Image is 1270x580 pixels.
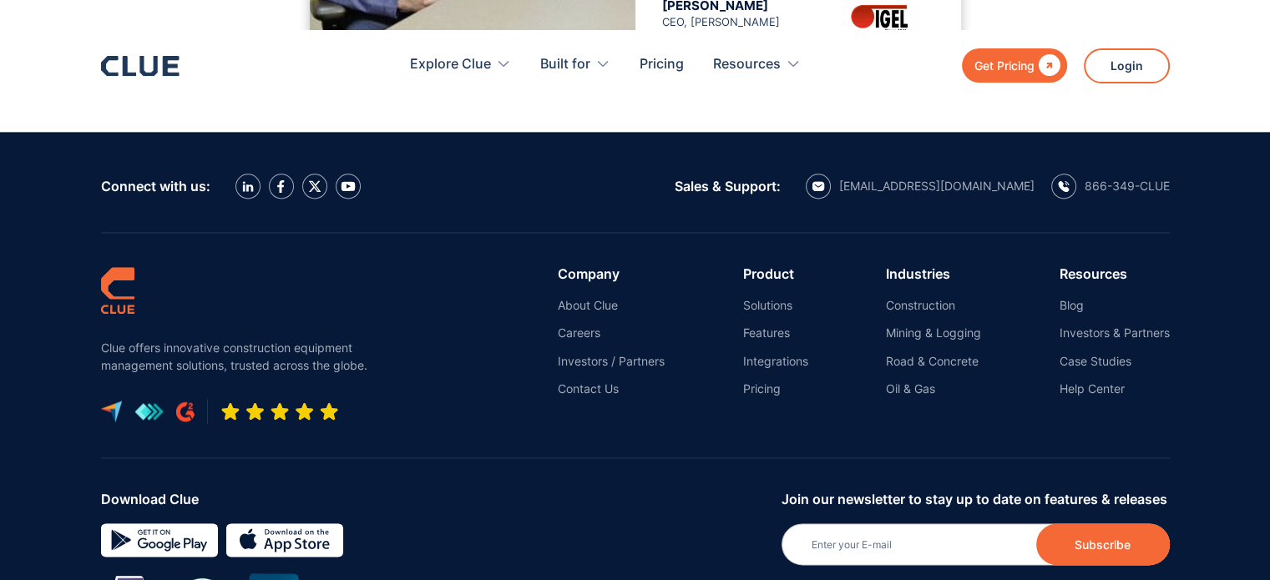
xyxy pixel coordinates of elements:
a: Careers [558,325,665,340]
a: calling icon866-349-CLUE [1051,174,1170,199]
div: Built for [540,38,590,91]
a: Pricing [743,381,808,396]
a: Oil & Gas [886,381,981,396]
a: Integrations [743,354,808,369]
div: Built for [540,38,610,91]
a: Case Studies [1060,354,1170,369]
img: capterra logo icon [101,401,122,422]
a: Investors / Partners [558,354,665,369]
div: Industries [886,266,981,281]
div: Sales & Support: [675,179,781,194]
a: Help Center [1060,381,1170,396]
img: LinkedIn icon [242,181,254,192]
img: facebook icon [277,179,285,193]
img: email icon [812,181,825,191]
a: About Clue [558,298,665,313]
a: Features [743,325,808,340]
a: Construction [886,298,981,313]
a: Road & Concrete [886,354,981,369]
div: Resources [1060,266,1170,281]
div: Resources [713,38,801,91]
a: Pricing [640,38,684,91]
div: Explore Clue [410,38,491,91]
img: YouTube Icon [341,181,356,191]
img: clue logo simple [101,266,134,314]
div: Explore Clue [410,38,511,91]
img: get app logo [134,402,164,421]
img: Google simple icon [101,523,218,557]
a: Login [1084,48,1170,83]
div:  [1035,55,1060,76]
div: Company [558,266,665,281]
div: Resources [713,38,781,91]
a: Get Pricing [962,48,1067,83]
div: Get Pricing [974,55,1035,76]
a: Contact Us [558,381,665,396]
input: Enter your E-mail [782,523,1170,565]
a: Blog [1060,298,1170,313]
img: download on the App store [226,523,343,557]
img: Five-star rating icon [220,401,339,421]
img: calling icon [1058,180,1070,192]
div: Join our newsletter to stay up to date on features & releases [782,492,1170,507]
div: Connect with us: [101,179,210,194]
div: [EMAIL_ADDRESS][DOMAIN_NAME] [839,179,1035,194]
a: Investors & Partners [1060,325,1170,340]
div: Product [743,266,808,281]
a: Mining & Logging [886,325,981,340]
input: Subscribe [1036,523,1170,565]
div: 866-349-CLUE [1085,179,1170,194]
img: G2 review platform icon [176,401,195,421]
img: X icon twitter [308,179,321,193]
a: Solutions [743,298,808,313]
a: email icon[EMAIL_ADDRESS][DOMAIN_NAME] [806,174,1035,199]
p: Clue offers innovative construction equipment management solutions, trusted across the globe. [101,339,377,374]
div: Download Clue [101,492,769,507]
